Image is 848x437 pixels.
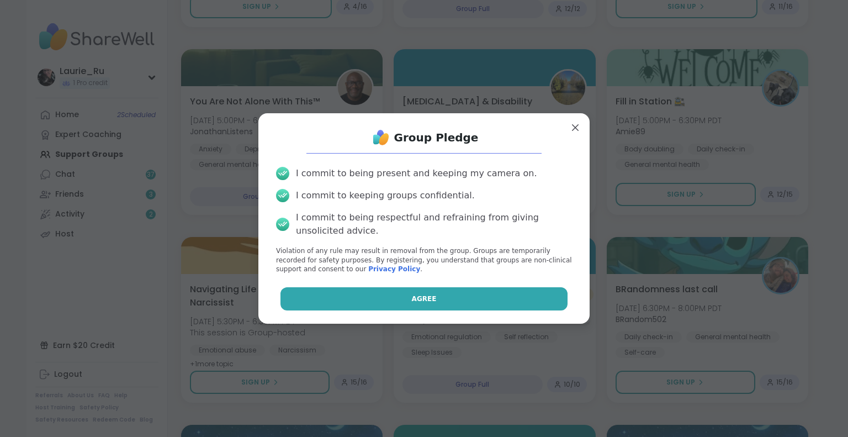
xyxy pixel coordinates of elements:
[276,246,572,274] p: Violation of any rule may result in removal from the group. Groups are temporarily recorded for s...
[280,287,568,310] button: Agree
[370,127,392,149] img: ShareWell Logo
[296,189,475,202] div: I commit to keeping groups confidential.
[296,211,572,238] div: I commit to being respectful and refraining from giving unsolicited advice.
[394,130,479,145] h1: Group Pledge
[296,167,537,180] div: I commit to being present and keeping my camera on.
[368,265,420,273] a: Privacy Policy
[412,294,437,304] span: Agree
